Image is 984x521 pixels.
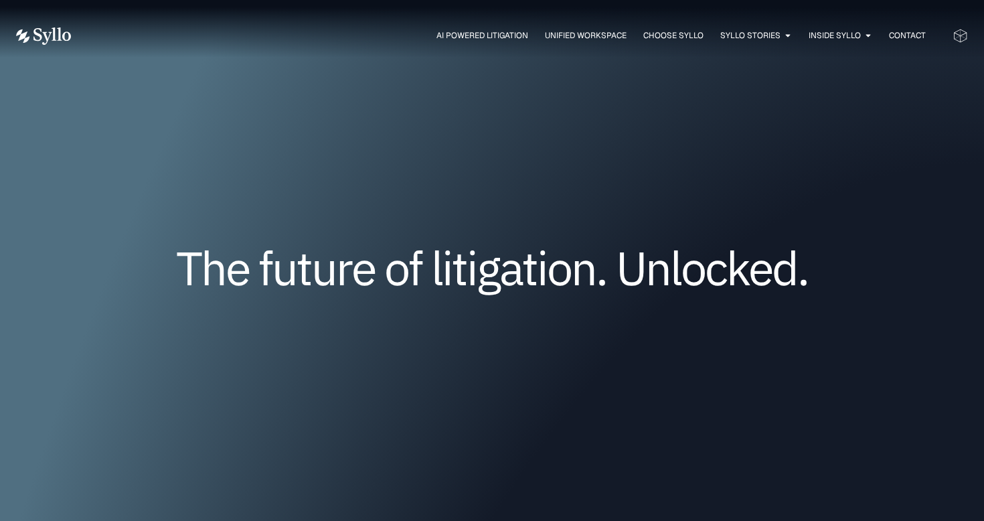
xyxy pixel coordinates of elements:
[889,29,926,42] a: Contact
[643,29,704,42] a: Choose Syllo
[16,27,71,45] img: Vector
[545,29,627,42] a: Unified Workspace
[96,246,888,290] h1: The future of litigation. Unlocked.
[436,29,528,42] a: AI Powered Litigation
[809,29,861,42] a: Inside Syllo
[98,29,926,42] nav: Menu
[98,29,926,42] div: Menu Toggle
[720,29,781,42] a: Syllo Stories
